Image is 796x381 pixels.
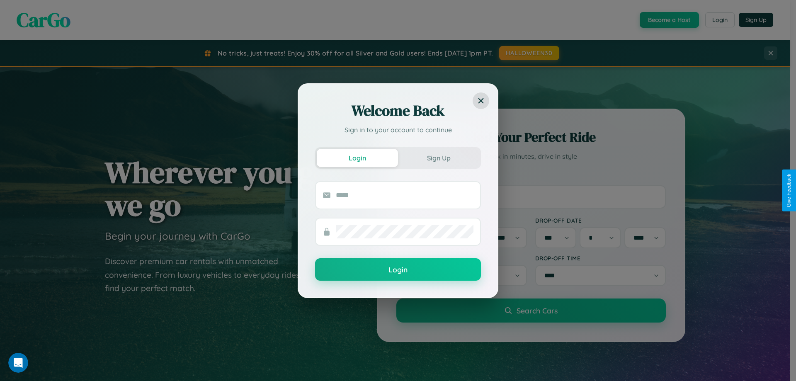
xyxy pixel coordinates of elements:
[398,149,479,167] button: Sign Up
[315,258,481,281] button: Login
[8,353,28,373] iframe: Intercom live chat
[317,149,398,167] button: Login
[315,101,481,121] h2: Welcome Back
[315,125,481,135] p: Sign in to your account to continue
[786,174,792,207] div: Give Feedback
